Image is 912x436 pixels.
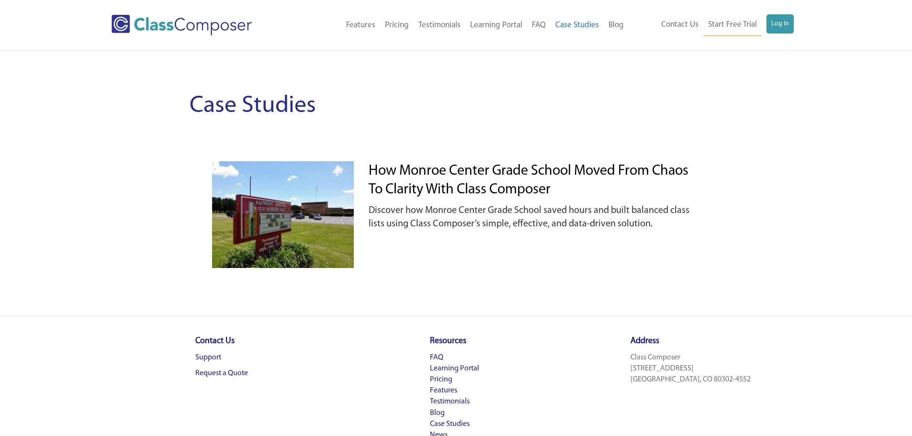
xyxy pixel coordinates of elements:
[527,15,551,36] a: FAQ
[656,14,703,35] a: Contact Us
[430,387,457,394] a: Features
[703,14,762,36] a: Start Free Trial
[430,398,470,405] a: Testimonials
[212,161,354,268] img: Monroe Center School
[629,14,794,36] nav: Header Menu
[631,335,751,347] h4: Address
[380,15,414,36] a: Pricing
[766,14,794,34] a: Log In
[604,15,629,36] a: Blog
[430,365,479,372] a: Learning Portal
[430,409,445,417] a: Blog
[195,369,248,377] a: Request a Quote
[631,352,751,386] p: Class Composer [STREET_ADDRESS] [GEOGRAPHIC_DATA], CO 80302-4552
[341,15,380,36] a: Features
[195,354,221,361] a: Support
[430,335,483,347] h4: Resources
[414,15,465,36] a: Testimonials
[190,89,723,123] h1: Case Studies
[430,420,470,428] a: Case Studies
[112,15,252,35] img: Class Composer
[430,376,452,383] a: Pricing
[465,15,527,36] a: Learning Portal
[195,335,248,347] h4: Contact Us
[551,15,604,36] a: Case Studies
[430,354,443,361] a: FAQ
[369,204,699,231] p: Discover how Monroe Center Grade School saved hours and built balanced class lists using Class Co...
[369,164,688,197] a: How Monroe Center Grade School Moved from Chaos to Clarity with Class Composer
[291,15,629,36] nav: Header Menu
